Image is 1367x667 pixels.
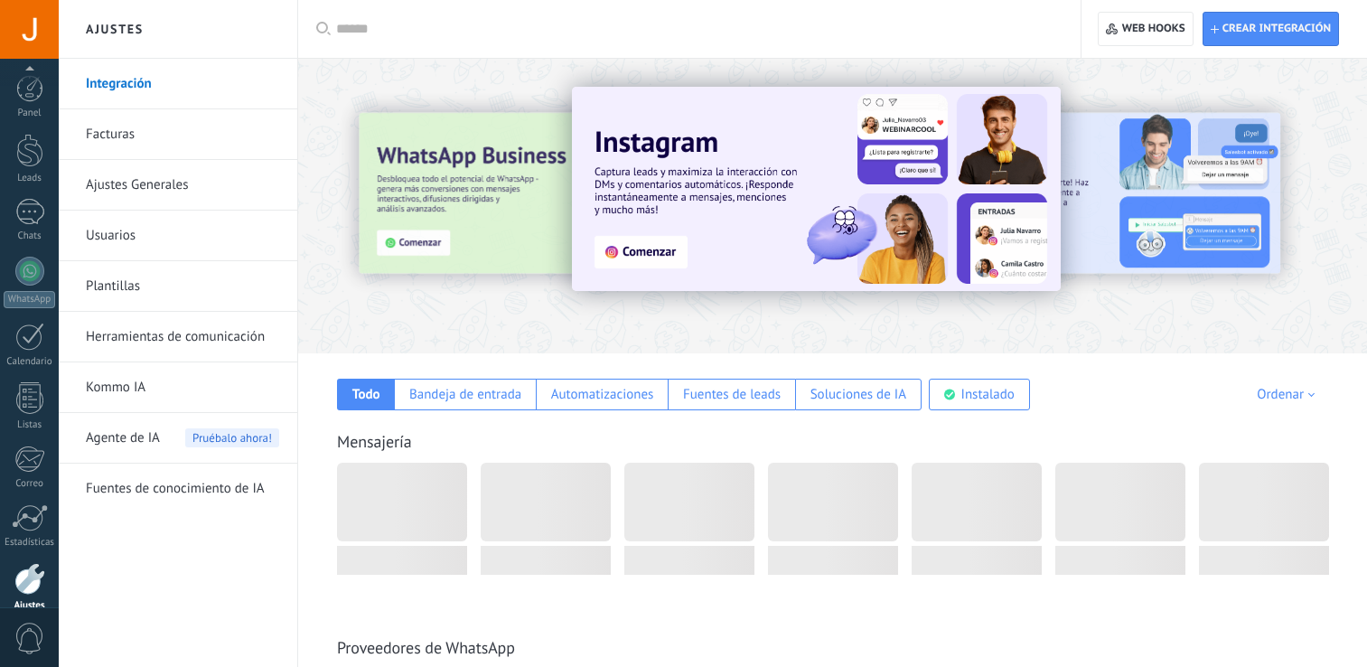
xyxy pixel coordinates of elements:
[86,211,279,261] a: Usuarios
[4,230,56,242] div: Chats
[337,637,515,658] a: Proveedores de WhatsApp
[572,87,1061,291] img: Slide 1
[59,362,297,413] li: Kommo IA
[59,160,297,211] li: Ajustes Generales
[4,537,56,549] div: Estadísticas
[86,312,279,362] a: Herramientas de comunicación
[352,386,380,403] div: Todo
[4,108,56,119] div: Panel
[86,413,160,464] span: Agente de IA
[1203,12,1339,46] button: Crear integración
[409,386,521,403] div: Bandeja de entrada
[86,362,279,413] a: Kommo IA
[59,312,297,362] li: Herramientas de comunicación
[86,464,279,514] a: Fuentes de conocimiento de IA
[59,413,297,464] li: Agente de IA
[1122,22,1185,36] span: Web hooks
[4,478,56,490] div: Correo
[337,431,412,452] a: Mensajería
[59,211,297,261] li: Usuarios
[4,600,56,612] div: Ajustes
[59,109,297,160] li: Facturas
[895,113,1280,274] img: Slide 2
[59,464,297,513] li: Fuentes de conocimiento de IA
[961,386,1015,403] div: Instalado
[551,386,654,403] div: Automatizaciones
[4,291,55,308] div: WhatsApp
[86,59,279,109] a: Integración
[1257,386,1321,403] div: Ordenar
[1098,12,1193,46] button: Web hooks
[86,261,279,312] a: Plantillas
[810,386,906,403] div: Soluciones de IA
[683,386,781,403] div: Fuentes de leads
[86,160,279,211] a: Ajustes Generales
[59,59,297,109] li: Integración
[1222,22,1331,36] span: Crear integración
[185,428,279,447] span: Pruébalo ahora!
[86,413,279,464] a: Agente de IA Pruébalo ahora!
[59,261,297,312] li: Plantillas
[4,419,56,431] div: Listas
[4,173,56,184] div: Leads
[4,356,56,368] div: Calendario
[359,113,744,274] img: Slide 3
[86,109,279,160] a: Facturas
